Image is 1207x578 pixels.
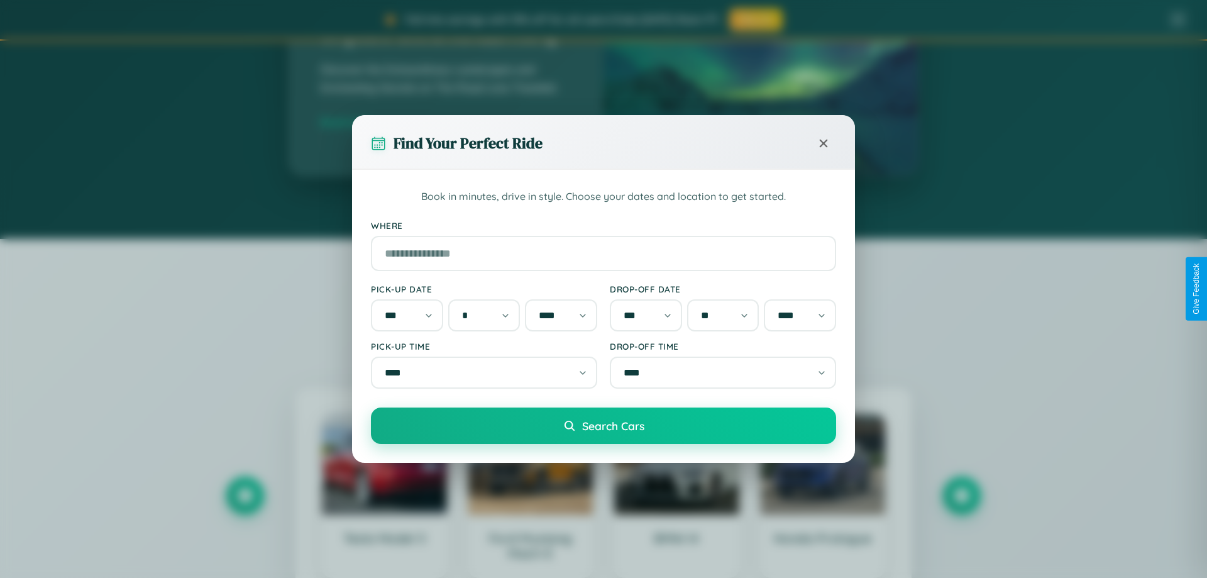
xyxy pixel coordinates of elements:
[610,341,836,352] label: Drop-off Time
[610,284,836,294] label: Drop-off Date
[371,341,597,352] label: Pick-up Time
[371,284,597,294] label: Pick-up Date
[371,408,836,444] button: Search Cars
[371,220,836,231] label: Where
[371,189,836,205] p: Book in minutes, drive in style. Choose your dates and location to get started.
[394,133,543,153] h3: Find Your Perfect Ride
[582,419,644,433] span: Search Cars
